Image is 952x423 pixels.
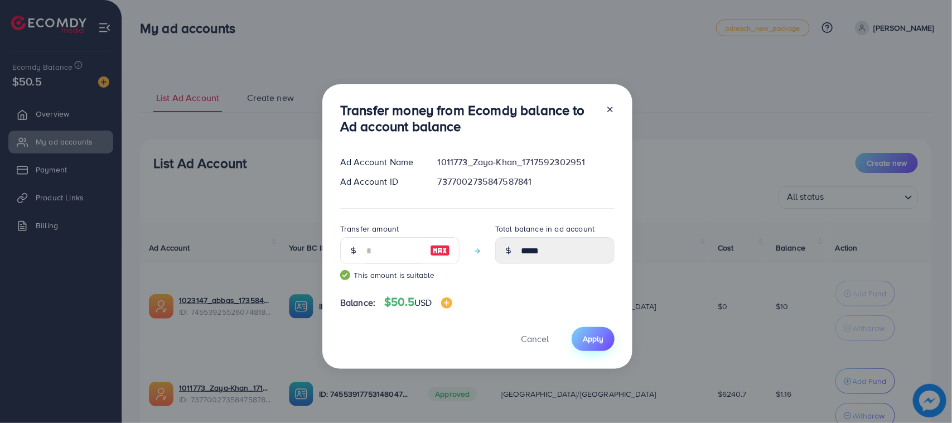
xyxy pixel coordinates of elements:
[340,102,597,134] h3: Transfer money from Ecomdy balance to Ad account balance
[331,175,429,188] div: Ad Account ID
[340,270,350,280] img: guide
[572,327,615,351] button: Apply
[331,156,429,169] div: Ad Account Name
[521,333,549,345] span: Cancel
[429,175,624,188] div: 7377002735847587841
[430,244,450,257] img: image
[340,296,375,309] span: Balance:
[429,156,624,169] div: 1011773_Zaya-Khan_1717592302951
[340,223,399,234] label: Transfer amount
[441,297,452,309] img: image
[583,333,603,344] span: Apply
[414,296,432,309] span: USD
[507,327,563,351] button: Cancel
[340,270,460,281] small: This amount is suitable
[495,223,595,234] label: Total balance in ad account
[384,295,452,309] h4: $50.5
